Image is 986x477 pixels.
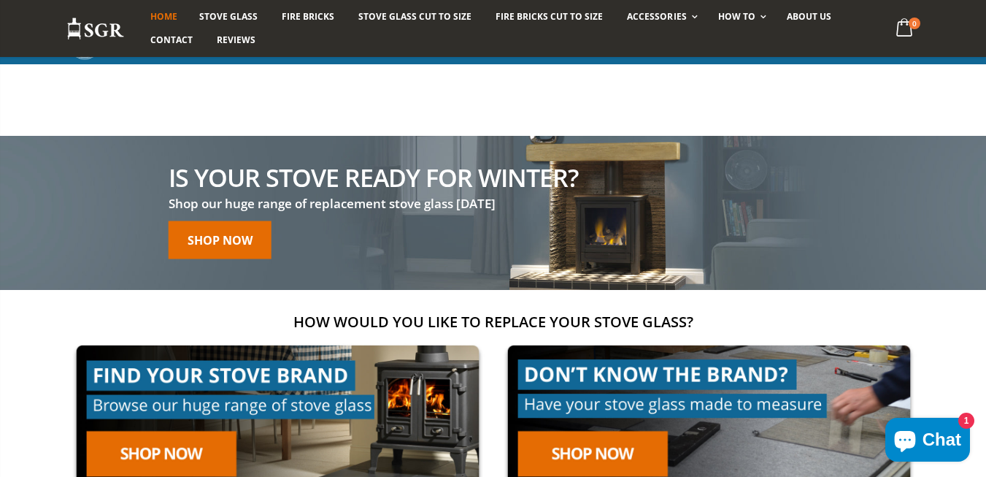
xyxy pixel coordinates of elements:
[909,18,920,29] span: 0
[347,5,482,28] a: Stove Glass Cut To Size
[169,221,271,259] a: Shop now
[881,418,974,465] inbox-online-store-chat: Shopify online store chat
[66,312,920,332] h2: How would you like to replace your stove glass?
[188,5,269,28] a: Stove Glass
[627,10,686,23] span: Accessories
[616,5,704,28] a: Accessories
[358,10,471,23] span: Stove Glass Cut To Size
[496,10,603,23] span: Fire Bricks Cut To Size
[776,5,842,28] a: About us
[169,164,578,189] h2: Is your stove ready for winter?
[271,5,345,28] a: Fire Bricks
[66,17,125,41] img: Stove Glass Replacement
[206,28,266,52] a: Reviews
[169,195,578,212] h3: Shop our huge range of replacement stove glass [DATE]
[707,5,774,28] a: How To
[718,10,755,23] span: How To
[199,10,258,23] span: Stove Glass
[787,10,831,23] span: About us
[485,5,614,28] a: Fire Bricks Cut To Size
[139,5,188,28] a: Home
[282,10,334,23] span: Fire Bricks
[217,34,255,46] span: Reviews
[150,10,177,23] span: Home
[890,15,920,43] a: 0
[150,34,193,46] span: Contact
[139,28,204,52] a: Contact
